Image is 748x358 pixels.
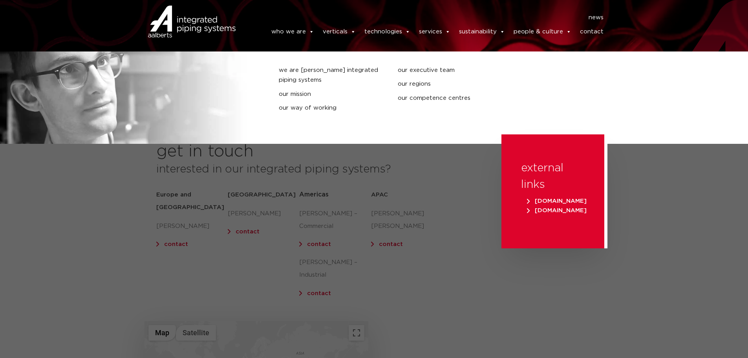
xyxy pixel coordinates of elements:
[299,207,371,233] p: [PERSON_NAME] – Commercial
[156,220,228,233] p: [PERSON_NAME]
[398,65,505,75] a: our executive team
[323,24,356,40] a: verticals
[371,207,443,233] p: [PERSON_NAME] [PERSON_NAME]
[156,142,254,161] h2: get in touch
[299,191,329,198] span: Americas
[525,198,589,204] a: [DOMAIN_NAME]
[525,207,589,213] a: [DOMAIN_NAME]
[398,79,505,89] a: our regions
[299,256,371,281] p: [PERSON_NAME] – Industrial
[379,241,403,247] a: contact
[364,24,410,40] a: technologies
[271,24,314,40] a: who we are
[459,24,505,40] a: sustainability
[228,189,299,201] h5: [GEOGRAPHIC_DATA]
[521,160,585,193] h3: external links
[307,290,331,296] a: contact
[307,241,331,247] a: contact
[349,325,364,341] button: Toggle fullscreen view
[279,65,386,85] a: we are [PERSON_NAME] integrated piping systems
[156,161,482,178] h3: interested in our integrated piping systems?
[176,325,216,341] button: Show satellite imagery
[156,192,224,210] strong: Europe and [GEOGRAPHIC_DATA]
[148,325,176,341] button: Show street map
[236,229,260,235] a: contact
[247,11,604,24] nav: Menu
[371,189,443,201] h5: APAC
[228,207,299,220] p: [PERSON_NAME]
[589,11,604,24] a: news
[164,241,188,247] a: contact
[514,24,571,40] a: people & culture
[580,24,604,40] a: contact
[419,24,450,40] a: services
[527,207,587,213] span: [DOMAIN_NAME]
[279,89,386,99] a: our mission
[527,198,587,204] span: [DOMAIN_NAME]
[279,103,386,113] a: our way of working
[398,93,505,103] a: our competence centres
